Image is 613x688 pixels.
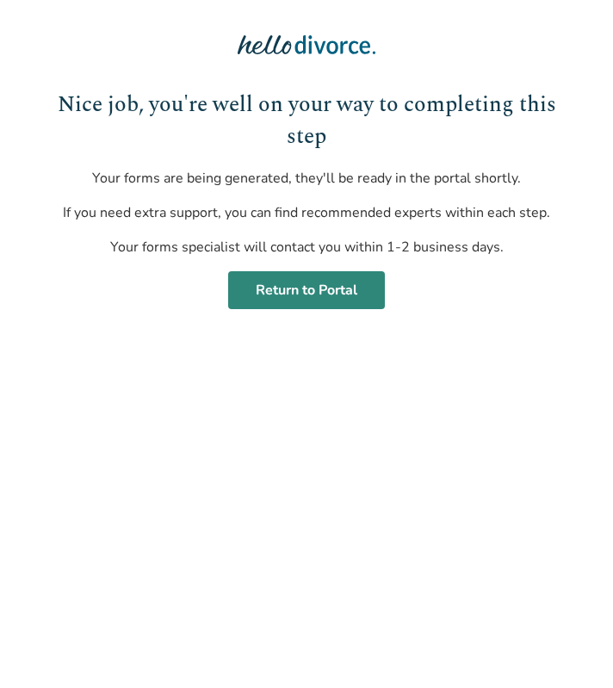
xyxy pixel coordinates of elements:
iframe: Chat Widget [527,605,613,688]
img: Hello Divorce Logo [238,28,375,62]
h1: Nice job, you're well on your way to completing this step [47,90,567,154]
a: Return to Portal [228,271,385,309]
p: Your forms are being generated, they'll be ready in the portal shortly. [47,168,567,189]
p: Your forms specialist will contact you within 1-2 business days. [47,237,567,257]
p: If you need extra support, you can find recommended experts within each step. [47,202,567,223]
